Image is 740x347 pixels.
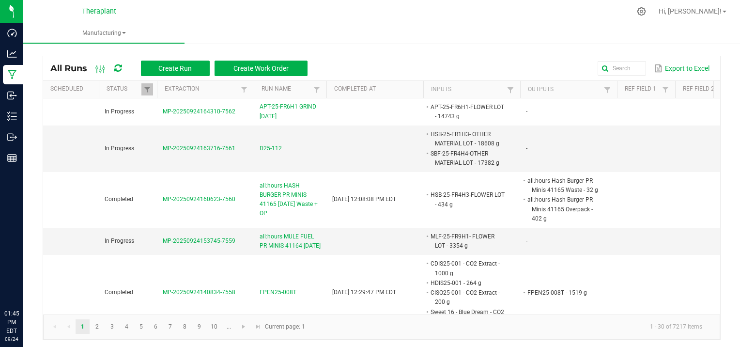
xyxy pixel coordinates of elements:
li: APT-25-FR6H1-FLOWER LOT - 14743 g [429,102,506,121]
span: MP-20250924140834-7558 [163,289,235,296]
a: Filter [141,83,153,95]
li: all:hours Hash Burger PR Minis 41165 Overpack - 402 g [526,195,602,223]
a: Page 4 [120,319,134,334]
a: Filter [505,84,516,96]
span: MP-20250924163716-7561 [163,145,235,152]
a: Page 8 [178,319,192,334]
button: Create Work Order [215,61,308,76]
li: SBF-25-FR4H4-OTHER MATERIAL LOT - 17382 g [429,149,506,168]
span: MP-20250924164310-7562 [163,108,235,115]
span: FPEN25-008T [260,288,296,297]
a: Page 9 [192,319,206,334]
span: In Progress [105,108,134,115]
button: Export to Excel [652,60,712,77]
span: all:hours HASH BURGER PR MINIS 41165 [DATE] Waste + OP [260,181,321,219]
li: all:hours Hash Burger PR Minis 41165 Waste - 32 g [526,176,602,195]
a: Page 7 [163,319,177,334]
a: ScheduledSortable [50,85,95,93]
a: Manufacturing [23,23,185,44]
td: - [520,98,617,126]
a: Page 11 [222,319,236,334]
li: CISO25-001 - CO2 Extract - 200 g [429,288,506,307]
inline-svg: Manufacturing [7,70,17,79]
span: D25-112 [260,144,282,153]
span: APT-25-FR6H1 GRIND [DATE] [260,102,321,121]
button: Create Run [141,61,210,76]
a: ExtractionSortable [165,85,238,93]
a: Go to the last page [251,319,265,334]
inline-svg: Analytics [7,49,17,59]
span: Theraplant [82,7,116,16]
a: Page 2 [90,319,104,334]
a: Ref Field 1Sortable [625,85,659,93]
inline-svg: Outbound [7,132,17,142]
span: Create Work Order [233,64,289,72]
a: Ref Field 2Sortable [683,85,717,93]
inline-svg: Inventory [7,111,17,121]
div: All Runs [50,60,315,77]
a: Filter [311,83,323,95]
a: Page 1 [76,319,90,334]
inline-svg: Dashboard [7,28,17,38]
a: Page 10 [207,319,221,334]
td: - [520,126,617,172]
li: HSB-25-FR4H3-FLOWER LOT - 434 g [429,190,506,209]
input: Search [598,61,646,76]
kendo-pager-info: 1 - 30 of 7217 items [311,319,710,335]
span: [DATE] 12:29:47 PM EDT [332,289,396,296]
a: Page 5 [134,319,148,334]
p: 09/24 [4,335,19,343]
span: [DATE] 12:08:08 PM EDT [332,196,396,203]
a: Filter [601,84,613,96]
a: Page 3 [105,319,119,334]
span: all:hours MULE FUEL PR MINIS 41164 [DATE] [260,232,321,251]
li: MLF-25-FR9H1- FLOWER LOT - 3354 g [429,232,506,251]
span: Go to the last page [254,323,262,331]
li: HSB-25-FR1H3- OTHER MATERIAL LOT - 18608 g [429,129,506,148]
p: 01:45 PM EDT [4,309,19,335]
a: StatusSortable [107,85,141,93]
a: Run NameSortable [262,85,310,93]
span: Create Run [158,64,192,72]
inline-svg: Inbound [7,91,17,100]
td: - [520,228,617,255]
iframe: Resource center [10,269,39,299]
span: Go to the next page [240,323,247,331]
li: FPEN25-008T - 1519 g [526,288,602,298]
iframe: Resource center unread badge [29,268,40,280]
li: Sweet 16 - Blue Dream - CO2 Extract - 60 g [429,307,506,326]
span: Hi, [PERSON_NAME]! [659,7,722,15]
span: Completed [105,289,133,296]
span: Manufacturing [23,29,185,37]
a: Filter [660,83,671,95]
span: MP-20250924153745-7559 [163,237,235,244]
span: In Progress [105,237,134,244]
div: Manage settings [635,7,647,16]
a: Completed AtSortable [334,85,419,93]
inline-svg: Reports [7,153,17,163]
th: Outputs [520,81,617,98]
kendo-pager: Current page: 1 [43,315,720,339]
li: HDIS25-001 - 264 g [429,278,506,288]
a: Page 6 [149,319,163,334]
span: In Progress [105,145,134,152]
span: Completed [105,196,133,203]
th: Inputs [423,81,520,98]
span: MP-20250924160623-7560 [163,196,235,203]
a: Go to the next page [237,319,251,334]
a: Filter [238,83,250,95]
li: CDIS25-001 - CO2 Extract - 1000 g [429,259,506,278]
